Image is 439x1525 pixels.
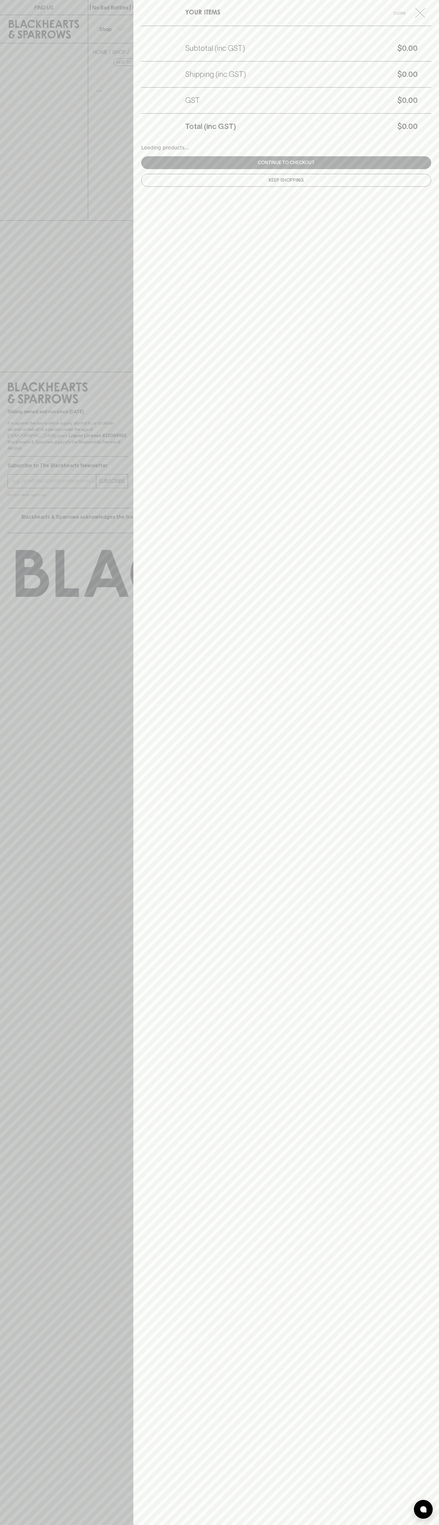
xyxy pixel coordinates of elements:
img: bubble-icon [420,1506,426,1512]
span: Close [387,10,413,16]
button: Close [387,8,430,18]
h5: $0.00 [246,69,418,79]
h5: GST [185,95,200,105]
h6: YOUR ITEMS [185,8,220,18]
h5: Shipping (inc GST) [185,69,246,79]
button: Keep Shopping [141,174,431,187]
h5: $0.00 [236,121,418,131]
h5: $0.00 [200,95,418,105]
h5: $0.00 [245,43,418,53]
h5: Subtotal (inc GST) [185,43,245,53]
h5: Total (inc GST) [185,121,236,131]
div: Loading products... [141,144,431,152]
